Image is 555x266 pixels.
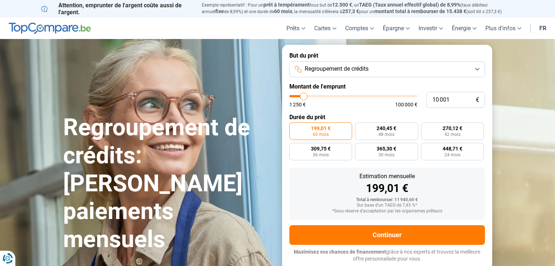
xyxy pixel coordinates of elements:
[378,132,394,137] span: 48 mois
[289,102,306,107] span: 1 250 €
[289,61,485,77] button: Regroupement de crédits
[311,126,331,131] span: 199,01 €
[289,249,485,263] p: grâce à nos experts et trouvez la meilleure offre personnalisée pour vous.
[282,17,310,39] a: Prêts
[294,249,386,255] span: Maximisez vos chances de financement
[295,209,479,214] div: *Sous réserve d'acceptation par les organismes prêteurs
[443,126,462,131] span: 270,12 €
[289,83,485,90] label: Montant de l'emprunt
[443,146,462,151] span: 448,71 €
[332,2,352,8] span: 12.500 €
[395,102,417,107] span: 100 000 €
[305,65,369,73] span: Regroupement de crédits
[535,17,551,39] a: fr
[202,2,514,15] p: Exemple représentatif : Pour un tous but de , un (taux débiteur annuel de 8,99%) et une durée de ...
[289,114,485,121] label: Durée du prêt
[63,114,273,254] h1: Regroupement de crédits: [PERSON_NAME] paiements mensuels
[215,8,224,14] span: fixe
[359,2,460,8] span: TAEG (Taux annuel effectif global) de 8,99%
[311,146,331,151] span: 309,75 €
[374,8,466,14] span: montant total à rembourser de 15.438 €
[41,2,193,16] p: Attention, emprunter de l'argent coûte aussi de l'argent.
[378,153,394,157] span: 30 mois
[444,132,460,137] span: 42 mois
[476,97,479,103] span: €
[295,173,479,179] div: Estimation mensuelle
[377,146,396,151] span: 365,30 €
[414,17,447,39] a: Investir
[289,52,485,59] label: But du prêt
[9,23,91,34] img: TopCompare
[377,126,396,131] span: 240,45 €
[274,8,292,14] span: 60 mois
[342,8,359,14] span: 257,3 €
[313,153,329,157] span: 36 mois
[447,17,481,39] a: Énergie
[341,17,378,39] a: Comptes
[313,132,329,137] span: 60 mois
[263,2,310,8] span: prêt à tempérament
[289,225,485,245] button: Continuer
[295,203,479,208] div: Sur base d'un TAEG de 7,45 %*
[295,183,479,194] div: 199,01 €
[378,17,414,39] a: Épargne
[310,17,341,39] a: Cartes
[444,153,460,157] span: 24 mois
[481,17,526,39] a: Plus d'infos
[295,197,479,203] div: Total à rembourser: 11 940,60 €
